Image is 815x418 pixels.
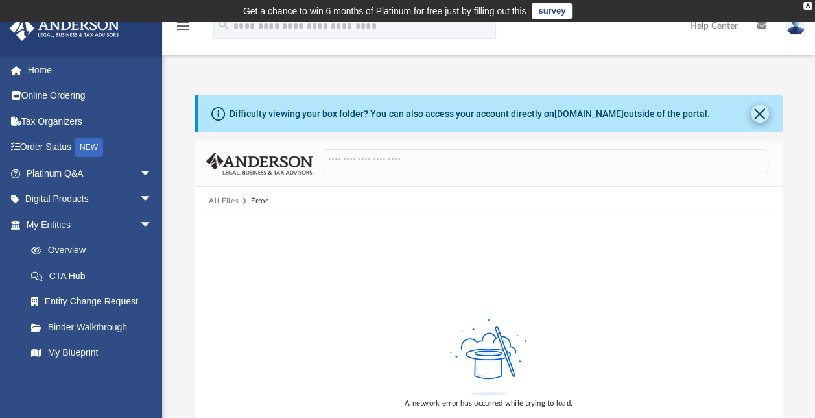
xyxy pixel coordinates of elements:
[243,3,526,19] div: Get a chance to win 6 months of Platinum for free just by filling out this
[803,2,812,10] div: close
[324,149,768,174] input: Search files and folders
[139,212,165,238] span: arrow_drop_down
[9,160,172,186] a: Platinum Q&Aarrow_drop_down
[250,195,267,207] div: Error
[532,3,572,19] a: survey
[18,238,172,264] a: Overview
[786,16,805,35] img: User Pic
[230,107,709,121] div: Difficulty viewing your box folder? You can also access your account directly on outside of the p...
[554,108,623,119] a: [DOMAIN_NAME]
[139,160,165,187] span: arrow_drop_down
[9,57,172,83] a: Home
[751,104,769,123] button: Close
[9,83,172,109] a: Online Ordering
[9,134,172,161] a: Order StatusNEW
[209,195,239,207] button: All Files
[139,186,165,213] span: arrow_drop_down
[18,365,172,391] a: Tax Due Dates
[18,263,172,289] a: CTA Hub
[175,25,191,34] a: menu
[6,16,123,41] img: Anderson Advisors Platinum Portal
[75,138,103,157] div: NEW
[18,289,172,315] a: Entity Change Request
[405,398,573,410] div: A network error has occurred while trying to load.
[217,18,231,32] i: search
[9,108,172,134] a: Tax Organizers
[18,340,165,366] a: My Blueprint
[175,18,191,34] i: menu
[18,314,172,340] a: Binder Walkthrough
[9,212,172,238] a: My Entitiesarrow_drop_down
[9,186,172,212] a: Digital Productsarrow_drop_down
